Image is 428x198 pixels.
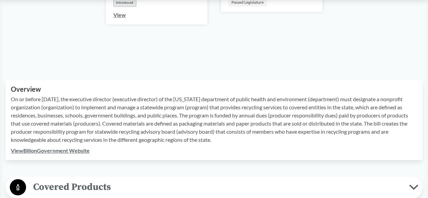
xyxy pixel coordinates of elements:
[11,147,90,154] a: ViewBillonGovernment Website
[11,95,417,144] p: On or before [DATE], the executive director (executive director) of the [US_STATE] department of ...
[8,179,420,196] button: Covered Products
[113,12,126,18] a: View
[11,85,417,93] h2: Overview
[26,179,409,195] span: Covered Products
